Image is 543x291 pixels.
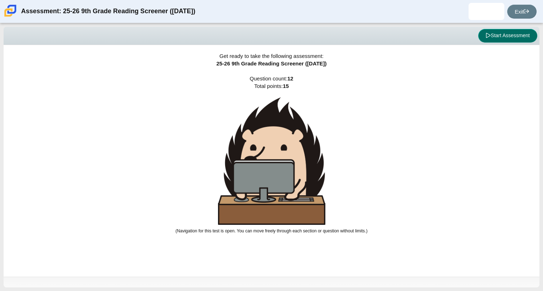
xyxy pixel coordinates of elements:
button: Start Assessment [478,29,537,43]
b: 12 [287,75,294,82]
span: Get ready to take the following assessment: [219,53,324,59]
span: 25-26 9th Grade Reading Screener ([DATE]) [216,60,326,66]
img: taniqua.raddle.1cNmLy [481,6,492,17]
b: 15 [283,83,289,89]
img: Carmen School of Science & Technology [3,3,18,18]
small: (Navigation for this test is open. You can move freely through each section or question without l... [175,228,367,233]
div: Assessment: 25-26 9th Grade Reading Screener ([DATE]) [21,3,195,20]
a: Exit [507,5,537,19]
span: Question count: Total points: [175,75,367,233]
a: Carmen School of Science & Technology [3,13,18,19]
img: hedgehog-behind-computer-large.png [218,97,325,225]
